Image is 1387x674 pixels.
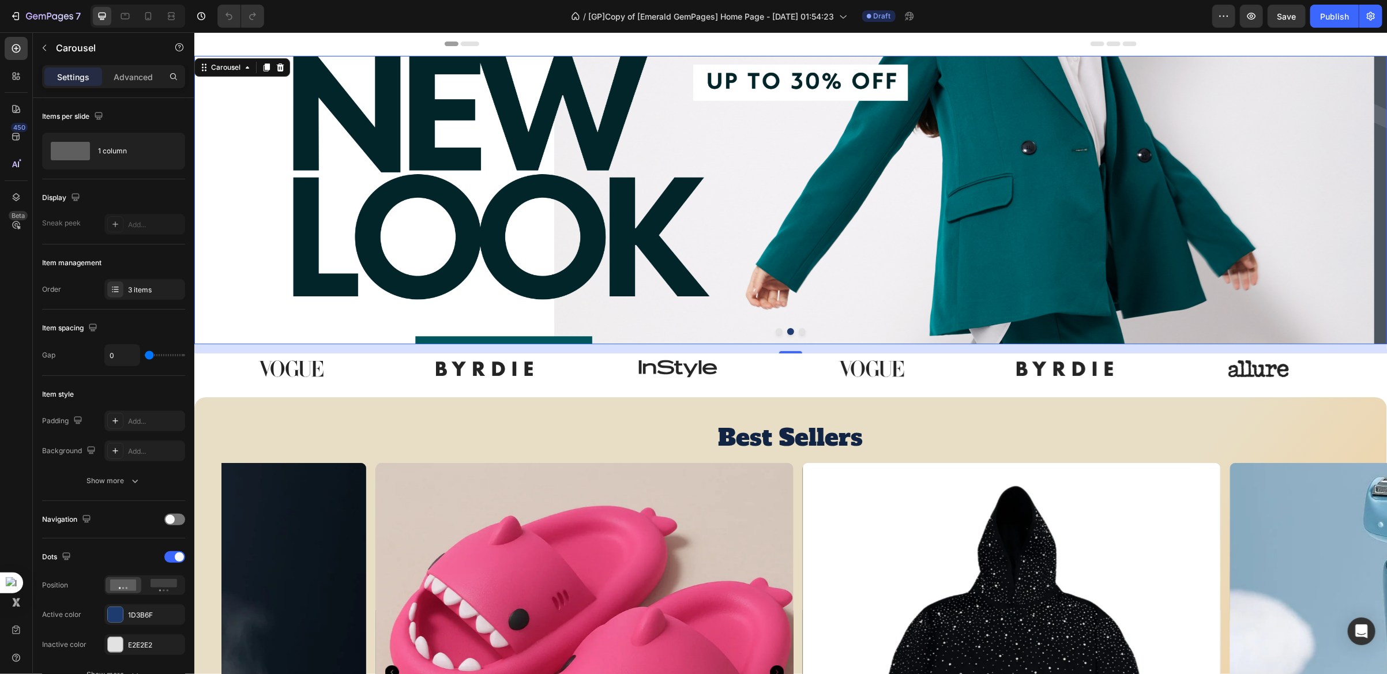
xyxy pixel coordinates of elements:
[42,549,73,565] div: Dots
[584,10,587,22] span: /
[42,580,68,590] div: Position
[217,5,264,28] div: Undo/Redo
[42,470,185,491] button: Show more
[629,321,725,352] img: Discover trending gadget, home, fashion, and pet essentials at Strike Algo. Shop curated best‑sel...
[42,190,82,206] div: Display
[5,5,86,28] button: 7
[822,321,919,352] img: Discover trending gadget, home, fashion, and pet essentials at Strike Algo. Shop curated best‑sel...
[56,41,154,55] p: Carousel
[435,321,532,352] img: Discover trending gadget, home, fashion, and pet essentials at Strike Algo. Shop curated best‑sel...
[76,9,81,23] p: 7
[42,321,100,336] div: Item spacing
[128,640,182,650] div: E2E2E2
[42,350,55,360] div: Gap
[28,389,1165,421] h2: Best Sellers
[42,512,93,528] div: Navigation
[194,32,1387,674] iframe: To enrich screen reader interactions, please activate Accessibility in Grammarly extension settings
[604,296,611,303] button: Dot
[42,639,87,650] div: Inactive color
[42,413,85,429] div: Padding
[42,218,81,228] div: Sneak peek
[11,123,28,132] div: 450
[1320,10,1349,22] div: Publish
[9,211,28,220] div: Beta
[42,284,61,295] div: Order
[42,389,74,400] div: Item style
[1016,321,1112,352] img: Discover trending gadget, home, fashion, and pet essentials at Strike Algo. Shop curated best‑sel...
[87,475,141,487] div: Show more
[105,345,140,366] input: Auto
[48,321,145,352] img: Discover trending gadget, home, fashion, and pet essentials at Strike Algo. Shop curated best‑sel...
[98,138,168,164] div: 1 column
[128,446,182,457] div: Add...
[128,285,182,295] div: 3 items
[1310,5,1359,28] button: Publish
[114,71,153,83] p: Advanced
[57,71,89,83] p: Settings
[191,633,205,647] button: Carousel Back Arrow
[593,296,600,303] button: Dot
[14,30,48,40] div: Carousel
[1348,617,1375,645] div: Open Intercom Messenger
[128,416,182,427] div: Add...
[42,443,98,459] div: Background
[576,633,590,647] button: Carousel Next Arrow
[581,296,588,303] button: Dot
[1277,12,1296,21] span: Save
[242,321,338,352] img: Discover trending gadget, home, fashion, and pet essentials at Strike Algo. Shop curated best‑sel...
[589,10,835,22] span: [GP]Copy of [Emerald GemPages] Home Page - [DATE] 01:54:23
[42,109,106,125] div: Items per slide
[42,258,102,268] div: Item management
[874,11,891,21] span: Draft
[42,609,81,620] div: Active color
[1268,5,1306,28] button: Save
[128,610,182,620] div: 1D3B6F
